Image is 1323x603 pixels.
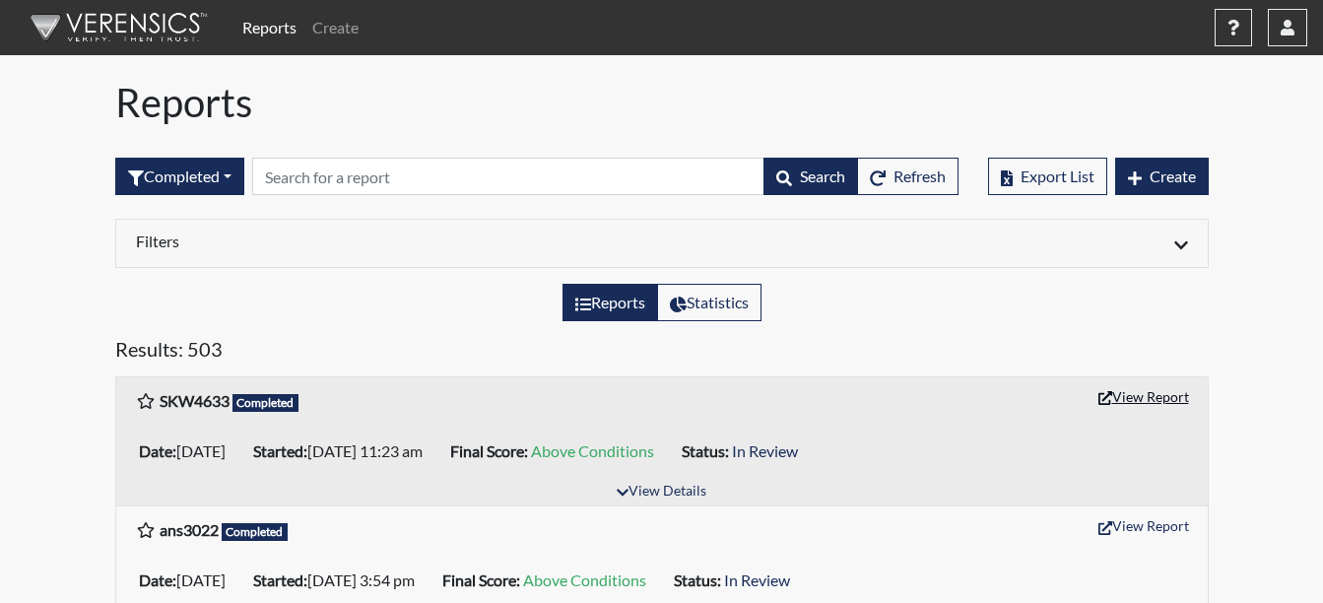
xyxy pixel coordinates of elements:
[442,570,520,589] b: Final Score:
[253,570,307,589] b: Started:
[139,570,176,589] b: Date:
[115,337,1209,368] h5: Results: 503
[222,523,289,541] span: Completed
[252,158,764,195] input: Search by Registration ID, Interview Number, or Investigation Name.
[450,441,528,460] b: Final Score:
[1090,381,1198,412] button: View Report
[115,158,244,195] div: Filter by interview status
[245,565,434,596] li: [DATE] 3:54 pm
[657,284,761,321] label: View statistics about completed interviews
[1021,167,1094,185] span: Export List
[893,167,946,185] span: Refresh
[732,441,798,460] span: In Review
[234,8,304,47] a: Reports
[1090,510,1198,541] button: View Report
[674,570,721,589] b: Status:
[1115,158,1209,195] button: Create
[245,435,442,467] li: [DATE] 11:23 am
[115,79,1209,126] h1: Reports
[857,158,959,195] button: Refresh
[232,394,299,412] span: Completed
[562,284,658,321] label: View the list of reports
[800,167,845,185] span: Search
[988,158,1107,195] button: Export List
[131,565,245,596] li: [DATE]
[523,570,646,589] span: Above Conditions
[608,479,715,505] button: View Details
[531,441,654,460] span: Above Conditions
[304,8,366,47] a: Create
[136,232,647,250] h6: Filters
[139,441,176,460] b: Date:
[160,520,219,539] b: ans3022
[253,441,307,460] b: Started:
[115,158,244,195] button: Completed
[160,391,230,410] b: SKW4633
[763,158,858,195] button: Search
[682,441,729,460] b: Status:
[724,570,790,589] span: In Review
[1150,167,1196,185] span: Create
[121,232,1203,255] div: Click to expand/collapse filters
[131,435,245,467] li: [DATE]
